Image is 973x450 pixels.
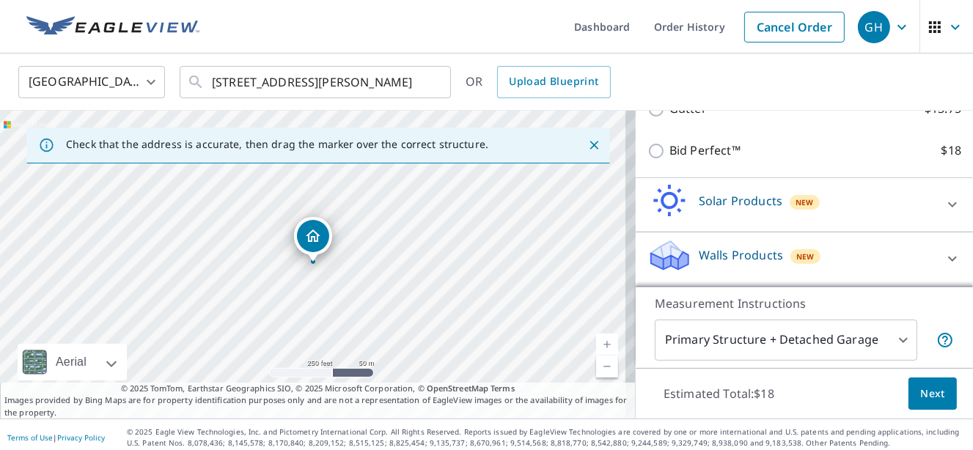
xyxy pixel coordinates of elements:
div: [GEOGRAPHIC_DATA] [18,62,165,103]
a: Current Level 17, Zoom In [596,333,618,355]
span: © 2025 TomTom, Earthstar Geographics SIO, © 2025 Microsoft Corporation, © [121,383,515,395]
a: OpenStreetMap [427,383,488,394]
span: Upload Blueprint [509,73,598,91]
p: $18 [941,141,961,160]
a: Cancel Order [744,12,845,43]
p: Estimated Total: $18 [652,377,786,410]
a: Terms of Use [7,432,53,443]
div: Solar ProductsNew [647,184,961,226]
span: New [796,251,815,262]
div: GH [858,11,890,43]
div: Walls ProductsNew [647,238,961,280]
p: Measurement Instructions [655,295,954,312]
div: Aerial [51,344,91,380]
img: EV Logo [26,16,199,38]
p: Walls Products [699,246,783,264]
span: Next [920,385,945,403]
p: | [7,433,105,442]
button: Next [908,377,957,410]
div: Primary Structure + Detached Garage [655,320,917,361]
a: Privacy Policy [57,432,105,443]
div: OR [466,66,611,98]
div: Aerial [18,344,127,380]
p: Solar Products [699,192,782,210]
div: Dropped pin, building 1, Residential property, 203 Sayers Ave Niles, OH 44446 [294,217,332,262]
a: Terms [491,383,515,394]
button: Close [584,136,603,155]
a: Current Level 17, Zoom Out [596,355,618,377]
p: Check that the address is accurate, then drag the marker over the correct structure. [66,138,488,151]
p: Bid Perfect™ [669,141,741,160]
input: Search by address or latitude-longitude [212,62,421,103]
span: New [796,196,814,208]
p: © 2025 Eagle View Technologies, Inc. and Pictometry International Corp. All Rights Reserved. Repo... [127,427,966,449]
a: Upload Blueprint [497,66,610,98]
